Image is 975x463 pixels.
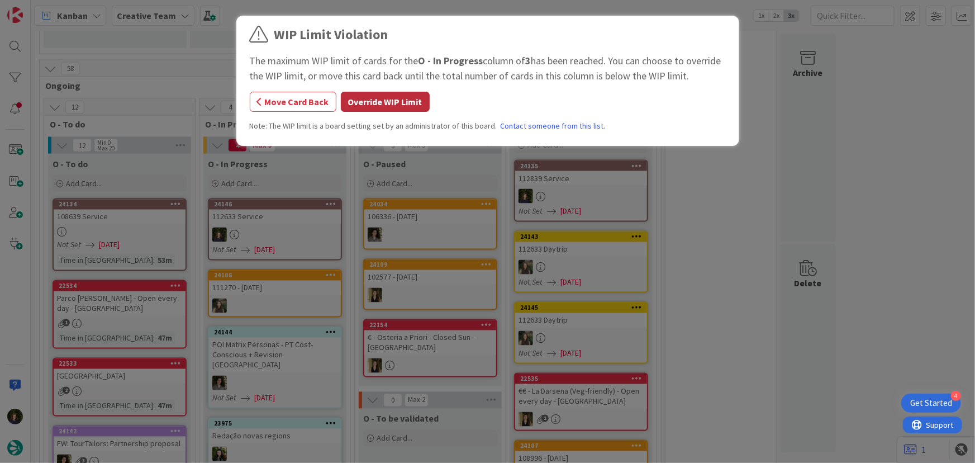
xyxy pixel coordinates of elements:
a: Contact someone from this list. [501,120,606,132]
span: Support [23,2,51,15]
button: Override WIP Limit [341,92,430,112]
div: 4 [951,391,961,401]
div: Open Get Started checklist, remaining modules: 4 [901,394,961,413]
button: Move Card Back [250,92,336,112]
div: Note: The WIP limit is a board setting set by an administrator of this board. [250,120,726,132]
div: The maximum WIP limit of cards for the column of has been reached. You can choose to override the... [250,53,726,83]
b: 3 [526,54,531,67]
div: Get Started [910,398,952,409]
div: WIP Limit Violation [274,25,388,45]
b: O - In Progress [418,54,483,67]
